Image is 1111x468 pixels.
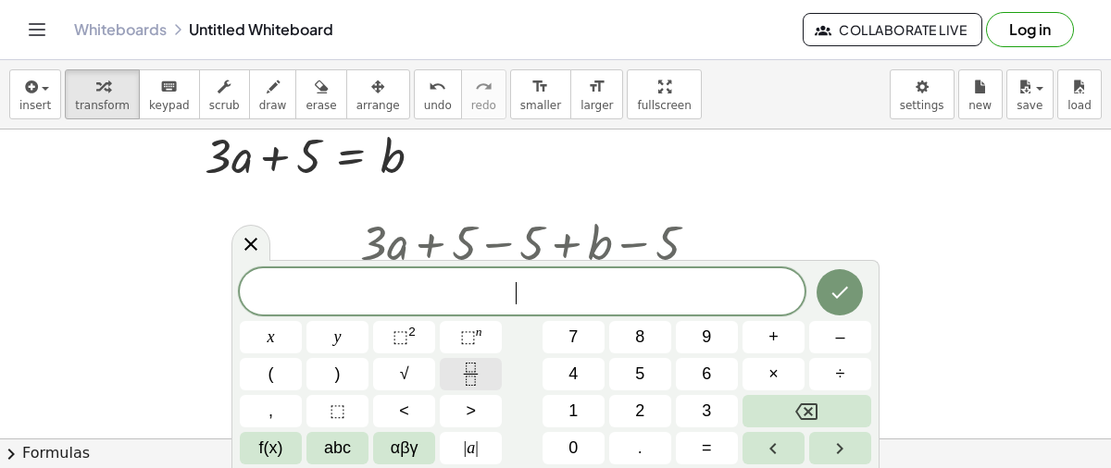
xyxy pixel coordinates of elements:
[743,432,805,464] button: Left arrow
[568,325,578,350] span: 7
[199,69,250,119] button: scrub
[464,436,479,461] span: a
[817,269,863,315] button: Done
[306,99,336,112] span: erase
[520,99,561,112] span: smaller
[335,362,341,387] span: )
[330,399,345,424] span: ⬚
[414,69,462,119] button: undoundo
[240,395,302,427] button: ,
[768,325,779,350] span: +
[440,432,502,464] button: Absolute value
[373,395,435,427] button: Less than
[580,99,613,112] span: larger
[160,76,178,98] i: keyboard
[19,99,51,112] span: insert
[356,99,400,112] span: arrange
[149,99,190,112] span: keypad
[440,321,502,353] button: Superscript
[635,399,644,424] span: 2
[743,358,805,390] button: Times
[334,325,342,350] span: y
[958,69,1003,119] button: new
[986,12,1074,47] button: Log in
[568,399,578,424] span: 1
[476,325,482,339] sup: n
[259,436,283,461] span: f(x)
[809,321,871,353] button: Minus
[393,327,408,346] span: ⬚
[240,358,302,390] button: (
[543,358,605,390] button: 4
[65,69,140,119] button: transform
[702,399,711,424] span: 3
[743,321,805,353] button: Plus
[408,325,416,339] sup: 2
[259,99,287,112] span: draw
[968,99,992,112] span: new
[461,69,506,119] button: redoredo
[768,362,779,387] span: ×
[638,436,643,461] span: .
[676,432,738,464] button: Equals
[464,438,468,457] span: |
[440,395,502,427] button: Greater than
[306,432,368,464] button: Alphabet
[400,362,409,387] span: √
[609,395,671,427] button: 2
[609,432,671,464] button: .
[22,15,52,44] button: Toggle navigation
[249,69,297,119] button: draw
[531,76,549,98] i: format_size
[475,76,493,98] i: redo
[306,395,368,427] button: Placeholder
[835,325,844,350] span: –
[373,432,435,464] button: Greek alphabet
[890,69,955,119] button: settings
[9,69,61,119] button: insert
[466,399,476,424] span: >
[373,321,435,353] button: Squared
[295,69,346,119] button: erase
[702,325,711,350] span: 9
[399,399,409,424] span: <
[424,99,452,112] span: undo
[609,358,671,390] button: 5
[543,321,605,353] button: 7
[429,76,446,98] i: undo
[836,362,845,387] span: ÷
[635,325,644,350] span: 8
[240,321,302,353] button: x
[900,99,944,112] span: settings
[570,69,623,119] button: format_sizelarger
[510,69,571,119] button: format_sizesmaller
[209,99,240,112] span: scrub
[1006,69,1054,119] button: save
[568,362,578,387] span: 4
[543,395,605,427] button: 1
[743,395,871,427] button: Backspace
[1057,69,1102,119] button: load
[809,432,871,464] button: Right arrow
[609,321,671,353] button: 8
[702,436,712,461] span: =
[440,358,502,390] button: Fraction
[460,327,476,346] span: ⬚
[568,436,578,461] span: 0
[1067,99,1092,112] span: load
[818,21,967,38] span: Collaborate Live
[240,432,302,464] button: Functions
[391,436,418,461] span: αβγ
[676,358,738,390] button: 6
[543,432,605,464] button: 0
[475,438,479,457] span: |
[702,362,711,387] span: 6
[471,99,496,112] span: redo
[627,69,701,119] button: fullscreen
[268,399,273,424] span: ,
[1017,99,1042,112] span: save
[346,69,410,119] button: arrange
[74,20,167,39] a: Whiteboards
[637,99,691,112] span: fullscreen
[809,358,871,390] button: Divide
